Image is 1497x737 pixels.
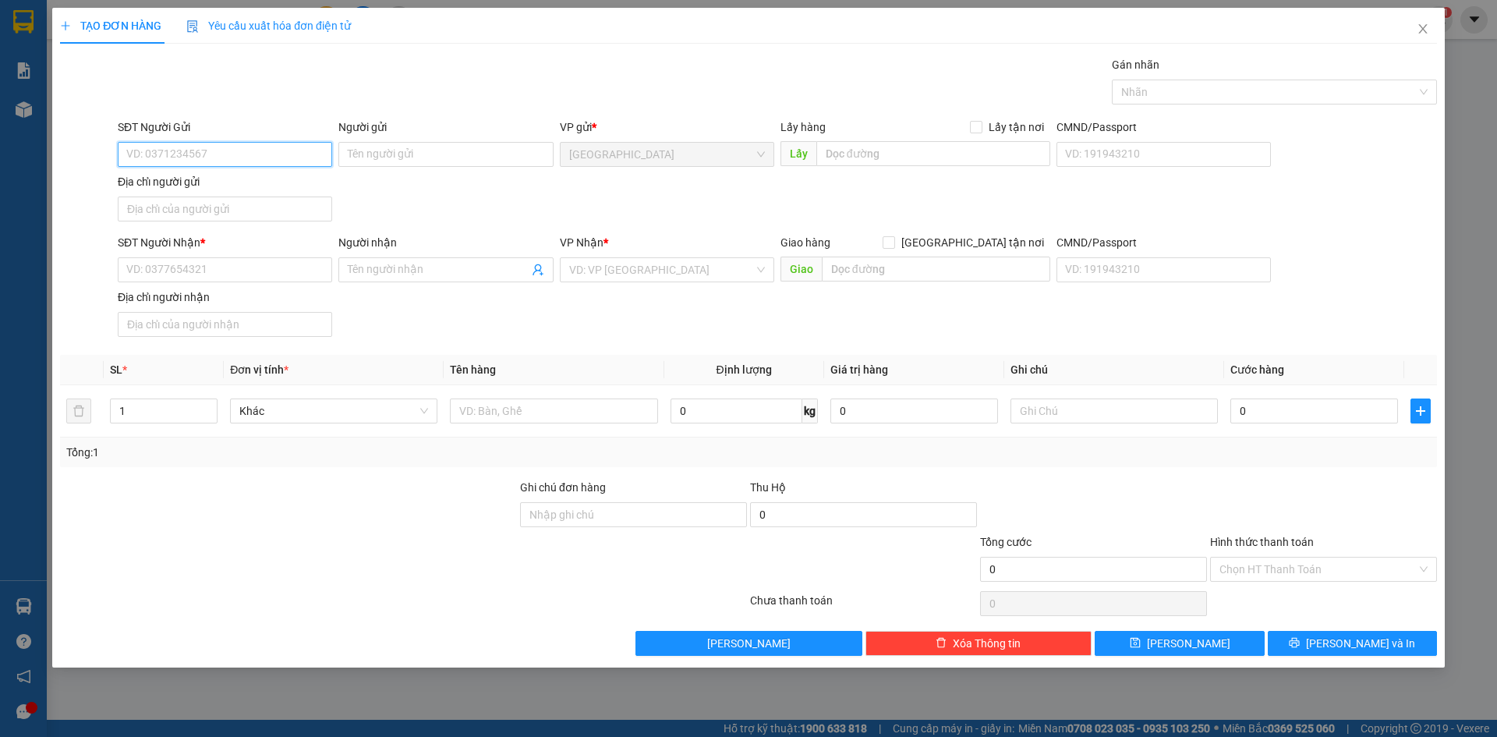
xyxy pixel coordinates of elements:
[707,635,791,652] span: [PERSON_NAME]
[118,312,332,337] input: Địa chỉ của người nhận
[338,234,553,251] div: Người nhận
[239,399,428,423] span: Khác
[830,363,888,376] span: Giá trị hàng
[830,399,998,423] input: 0
[66,399,91,423] button: delete
[1410,399,1431,423] button: plus
[186,19,351,32] span: Yêu cầu xuất hóa đơn điện tử
[980,536,1032,548] span: Tổng cước
[520,502,747,527] input: Ghi chú đơn hàng
[118,289,332,306] div: Địa chỉ người nhận
[186,20,199,33] img: icon
[1112,58,1159,71] label: Gán nhãn
[1056,234,1271,251] div: CMND/Passport
[118,197,332,221] input: Địa chỉ của người gửi
[802,399,818,423] span: kg
[118,173,332,190] div: Địa chỉ người gửi
[560,119,774,136] div: VP gửi
[1306,635,1415,652] span: [PERSON_NAME] và In
[1411,405,1430,417] span: plus
[1095,631,1264,656] button: save[PERSON_NAME]
[1268,631,1437,656] button: printer[PERSON_NAME] và In
[450,363,496,376] span: Tên hàng
[953,635,1021,652] span: Xóa Thông tin
[1147,635,1230,652] span: [PERSON_NAME]
[750,481,786,494] span: Thu Hộ
[936,637,947,650] span: delete
[1010,399,1218,423] input: Ghi Chú
[1210,536,1314,548] label: Hình thức thanh toán
[569,143,765,166] span: Sài Gòn
[816,141,1050,166] input: Dọc đường
[66,444,578,461] div: Tổng: 1
[1230,363,1284,376] span: Cước hàng
[1130,637,1141,650] span: save
[60,19,161,32] span: TẠO ĐƠN HÀNG
[780,257,822,282] span: Giao
[338,119,553,136] div: Người gửi
[1401,8,1445,51] button: Close
[60,20,71,31] span: plus
[1056,119,1271,136] div: CMND/Passport
[895,234,1050,251] span: [GEOGRAPHIC_DATA] tận nơi
[520,481,606,494] label: Ghi chú đơn hàng
[982,119,1050,136] span: Lấy tận nơi
[780,121,826,133] span: Lấy hàng
[1004,355,1224,385] th: Ghi chú
[532,264,544,276] span: user-add
[450,399,657,423] input: VD: Bàn, Ghế
[780,141,816,166] span: Lấy
[230,363,288,376] span: Đơn vị tính
[780,236,830,249] span: Giao hàng
[110,363,122,376] span: SL
[748,592,979,619] div: Chưa thanh toán
[560,236,603,249] span: VP Nhận
[635,631,862,656] button: [PERSON_NAME]
[118,234,332,251] div: SĐT Người Nhận
[865,631,1092,656] button: deleteXóa Thông tin
[822,257,1050,282] input: Dọc đường
[1417,23,1429,35] span: close
[1289,637,1300,650] span: printer
[118,119,332,136] div: SĐT Người Gửi
[717,363,772,376] span: Định lượng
